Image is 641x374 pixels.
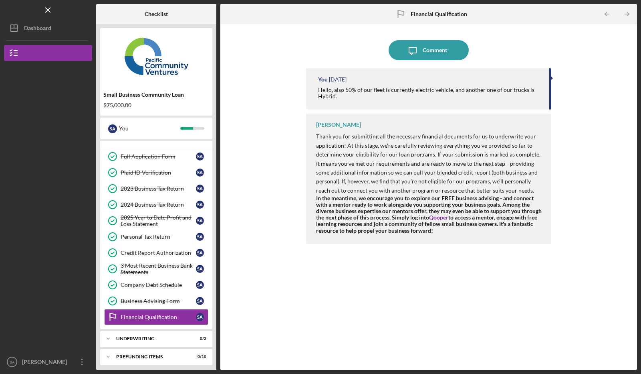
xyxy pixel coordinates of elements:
div: Personal Tax Return [121,234,196,240]
p: Thank you for submitting all the necessary financial documents for us to underwrite your applicat... [316,132,543,195]
div: Financial Qualification [121,314,196,320]
b: Financial Qualification [411,11,467,17]
div: Company Debt Schedule [121,282,196,288]
div: S A [196,169,204,177]
div: 3 Most Recent Business Bank Statements [121,262,196,275]
div: Dashboard [24,20,51,38]
a: Business Advising FormSA [104,293,208,309]
text: SA [10,360,15,364]
div: S A [196,233,204,241]
div: 0 / 10 [192,354,206,359]
div: 2024 Business Tax Return [121,201,196,208]
div: Full Application Form [121,153,196,160]
div: S A [196,152,204,161]
div: Plaid ID Verification [121,169,196,176]
div: S A [196,217,204,225]
div: 0 / 2 [192,336,206,341]
div: S A [196,297,204,305]
div: S A [196,249,204,257]
a: Full Application FormSA [104,148,208,165]
a: 2024 Business Tax ReturnSA [104,197,208,213]
a: Credit Report AuthorizationSA [104,245,208,261]
button: Dashboard [4,20,92,36]
a: Qooper [429,214,448,221]
div: 2025 Year to Date Profit and Loss Statement [121,214,196,227]
b: Checklist [145,11,168,17]
div: S A [196,281,204,289]
div: Small Business Community Loan [103,91,209,98]
div: Hello, also 50% of our fleet is currently electric vehicle, and another one of our trucks is Hybrid. [318,87,541,100]
div: S A [196,265,204,273]
div: Comment [423,40,447,60]
div: 2023 Business Tax Return [121,185,196,192]
img: Product logo [100,32,212,80]
div: You [318,76,328,83]
button: SA[PERSON_NAME] [4,354,92,370]
div: Prefunding Items [116,354,186,359]
a: Financial QualificationSA [104,309,208,325]
button: Comment [389,40,469,60]
div: $75,000.00 [103,102,209,108]
div: S A [196,201,204,209]
div: Underwriting [116,336,186,341]
a: 2025 Year to Date Profit and Loss StatementSA [104,213,208,229]
div: S A [108,124,117,133]
div: Business Advising Form [121,298,196,304]
a: 3 Most Recent Business Bank StatementsSA [104,261,208,277]
div: [PERSON_NAME] [20,354,72,372]
time: 2025-09-22 16:15 [329,76,347,83]
div: Credit Report Authorization [121,250,196,256]
a: 2023 Business Tax ReturnSA [104,181,208,197]
div: S A [196,313,204,321]
a: Company Debt ScheduleSA [104,277,208,293]
div: [PERSON_NAME] [316,122,361,128]
div: S A [196,185,204,193]
a: Personal Tax ReturnSA [104,229,208,245]
strong: In the meantime, we encourage you to explore our FREE business advising - and connect with a ment... [316,195,542,234]
div: You [119,122,180,135]
a: Plaid ID VerificationSA [104,165,208,181]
